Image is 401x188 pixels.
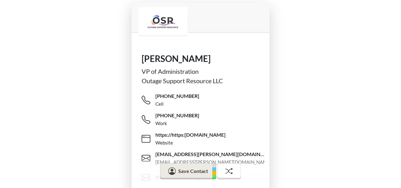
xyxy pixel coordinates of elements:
span: [PHONE_NUMBER] [155,112,199,119]
img: logo [138,8,187,35]
div: Website [155,139,173,146]
span: https://https:[DOMAIN_NAME] [155,131,226,138]
span: [PHONE_NUMBER] [155,93,199,99]
a: https://https:[DOMAIN_NAME]Website [142,129,264,149]
button: Save Contact [160,163,216,179]
h1: [PERSON_NAME] [142,53,259,64]
div: Outage Support Resource LLC [142,76,259,85]
a: [EMAIL_ADDRESS][PERSON_NAME][DOMAIN_NAME][EMAIL_ADDRESS][PERSON_NAME][DOMAIN_NAME] [142,149,264,168]
a: [PHONE_NUMBER]Cell [142,90,264,110]
div: VP of Administration [142,67,259,76]
span: [EMAIL_ADDRESS][PERSON_NAME][DOMAIN_NAME] [155,151,264,158]
div: Cell [155,100,164,108]
a: [PHONE_NUMBER]Work [142,110,264,129]
div: Work [155,120,167,127]
span: Save Contact [178,168,208,174]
